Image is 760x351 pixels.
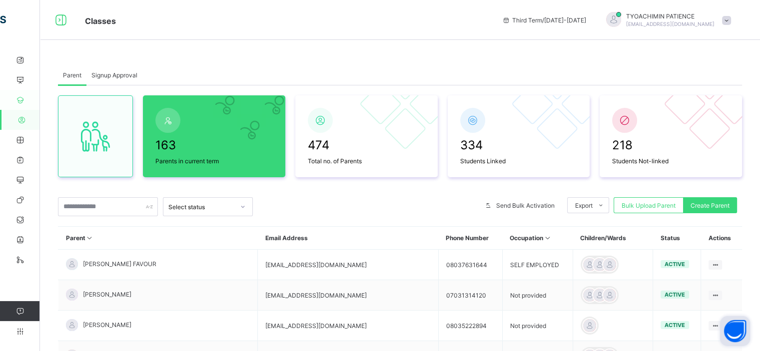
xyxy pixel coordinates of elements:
td: 07031314120 [438,280,502,311]
span: active [665,291,685,298]
i: Sort in Ascending Order [85,234,94,242]
td: [EMAIL_ADDRESS][DOMAIN_NAME] [257,280,438,311]
span: 163 [155,138,273,152]
span: [PERSON_NAME] [83,291,131,298]
span: 334 [460,138,578,152]
span: Students Linked [460,157,578,165]
td: 08035222894 [438,311,502,341]
span: [PERSON_NAME] FAVOUR [83,260,156,268]
span: Students Not-linked [612,157,730,165]
span: TYOACHIMIN PATIENCE [626,12,715,20]
span: Classes [85,16,116,26]
span: session/term information [502,16,586,24]
td: [EMAIL_ADDRESS][DOMAIN_NAME] [257,311,438,341]
span: Create Parent [691,202,730,209]
th: Occupation [502,227,573,250]
th: Actions [701,227,742,250]
th: Children/Wards [573,227,653,250]
span: Bulk Upload Parent [622,202,676,209]
td: Not provided [502,311,573,341]
div: TYOACHIMINPATIENCE [596,12,736,28]
th: Status [653,227,701,250]
span: active [665,261,685,268]
span: 218 [612,138,730,152]
span: Signup Approval [91,71,137,79]
span: Export [575,202,593,209]
th: Parent [58,227,258,250]
span: [EMAIL_ADDRESS][DOMAIN_NAME] [626,21,715,27]
span: 474 [308,138,425,152]
td: Not provided [502,280,573,311]
span: Parents in current term [155,157,273,165]
td: [EMAIL_ADDRESS][DOMAIN_NAME] [257,250,438,280]
span: [PERSON_NAME] [83,321,131,329]
th: Phone Number [438,227,502,250]
span: active [665,322,685,329]
span: Total no. of Parents [308,157,425,165]
span: Send Bulk Activation [496,202,555,209]
td: 08037631644 [438,250,502,280]
i: Sort in Ascending Order [543,234,552,242]
div: Select status [168,203,234,211]
button: Open asap [720,316,750,346]
span: Parent [63,71,81,79]
td: SELF EMPLOYED [502,250,573,280]
th: Email Address [257,227,438,250]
